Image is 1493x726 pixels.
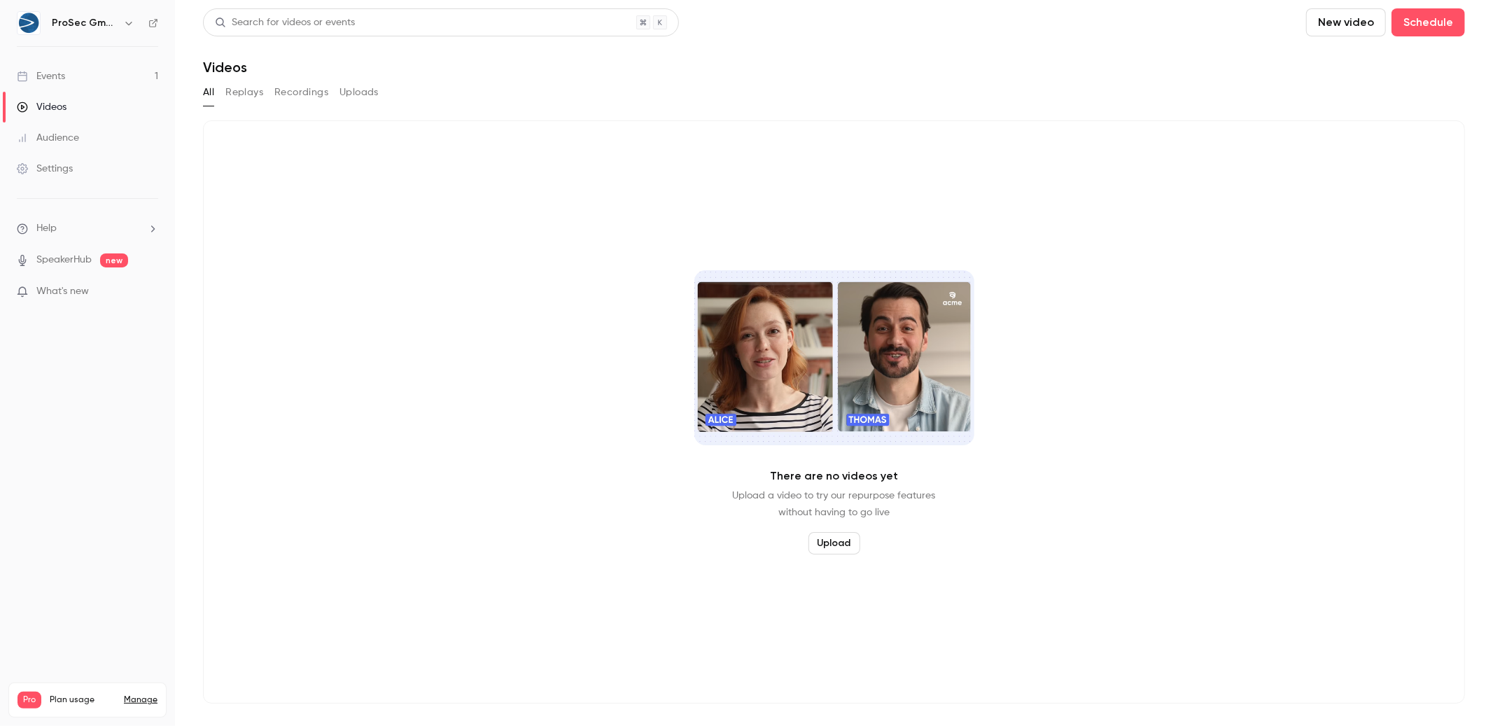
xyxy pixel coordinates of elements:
button: Recordings [274,81,328,104]
h1: Videos [203,59,247,76]
button: Schedule [1392,8,1465,36]
p: Upload a video to try our repurpose features without having to go live [733,487,936,521]
p: There are no videos yet [770,468,898,484]
section: Videos [203,8,1465,718]
button: All [203,81,214,104]
li: help-dropdown-opener [17,221,158,236]
button: Replays [225,81,263,104]
h6: ProSec GmbH [52,16,118,30]
div: Audience [17,131,79,145]
a: SpeakerHub [36,253,92,267]
div: Search for videos or events [215,15,355,30]
span: Pro [17,692,41,708]
span: What's new [36,284,89,299]
div: Events [17,69,65,83]
div: Settings [17,162,73,176]
span: new [100,253,128,267]
button: New video [1306,8,1386,36]
iframe: Noticeable Trigger [141,286,158,298]
span: Help [36,221,57,236]
button: Uploads [339,81,379,104]
span: Plan usage [50,694,115,706]
a: Manage [124,694,157,706]
button: Upload [808,532,860,554]
div: Videos [17,100,66,114]
img: ProSec GmbH [17,12,40,34]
